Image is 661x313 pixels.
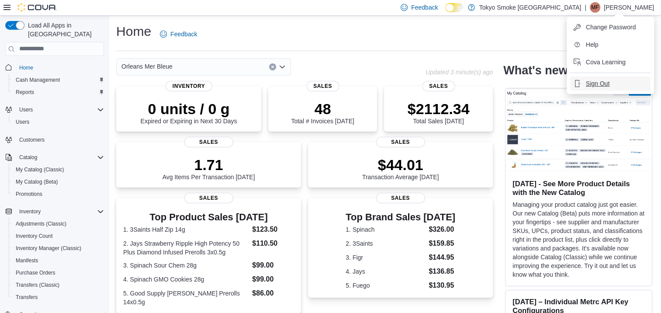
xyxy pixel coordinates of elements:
p: Updated 3 minute(s) ago [426,69,493,76]
span: Reports [16,89,34,96]
span: Inventory [16,206,104,217]
button: Inventory Count [9,230,107,242]
span: My Catalog (Classic) [16,166,64,173]
span: Sales [376,137,425,147]
a: Inventory Manager (Classic) [12,243,85,254]
button: Transfers (Classic) [9,279,107,291]
a: Purchase Orders [12,268,59,278]
a: My Catalog (Classic) [12,164,68,175]
span: Sales [306,81,339,91]
span: Home [19,64,33,71]
h3: Top Brand Sales [DATE] [346,212,455,223]
span: Users [16,118,29,125]
p: 0 units / 0 g [141,100,237,118]
dd: $326.00 [429,224,455,235]
span: Catalog [19,154,37,161]
button: Catalog [16,152,41,163]
button: Users [2,104,107,116]
button: Clear input [269,63,276,70]
dt: 5. Fuego [346,281,425,290]
span: Inventory Count [12,231,104,241]
span: My Catalog (Beta) [12,177,104,187]
button: My Catalog (Classic) [9,163,107,176]
span: Dark Mode [445,12,446,13]
button: Home [2,61,107,74]
p: 1.71 [163,156,255,174]
span: Promotions [12,189,104,199]
span: Adjustments (Classic) [12,219,104,229]
span: Feedback [411,3,438,12]
a: Adjustments (Classic) [12,219,70,229]
dd: $99.00 [252,274,294,285]
span: Users [19,106,33,113]
p: $2112.34 [408,100,470,118]
a: My Catalog (Beta) [12,177,62,187]
dt: 1. Spinach [346,225,425,234]
span: Inventory Count [16,233,53,240]
dd: $130.95 [429,280,455,291]
button: Sign Out [570,77,651,90]
p: | [585,2,586,13]
a: Promotions [12,189,46,199]
span: Sales [422,81,455,91]
dd: $86.00 [252,288,294,299]
span: Manifests [12,255,104,266]
dd: $159.85 [429,238,455,249]
dd: $123.50 [252,224,294,235]
p: $44.01 [362,156,439,174]
button: Catalog [2,151,107,163]
h1: Home [116,23,151,40]
dt: 4. Spinach GMO Cookies 28g [123,275,249,284]
div: Transaction Average [DATE] [362,156,439,181]
a: Transfers [12,292,41,303]
p: Managing your product catalog just got easier. Our new Catalog (Beta) puts more information at yo... [512,200,645,279]
dd: $144.95 [429,252,455,263]
span: Help [586,40,599,49]
a: Feedback [156,25,201,43]
div: Expired or Expiring in Next 30 Days [141,100,237,125]
span: Users [12,117,104,127]
dt: 4. Jays [346,267,425,276]
span: My Catalog (Beta) [16,178,58,185]
span: Adjustments (Classic) [16,220,66,227]
button: Help [570,38,651,52]
button: Customers [2,133,107,146]
button: Inventory Manager (Classic) [9,242,107,254]
div: Matthew Frolander [590,2,600,13]
dt: 5. Good Supply [PERSON_NAME] Prerolls 14x0.5g [123,289,249,306]
span: Reports [12,87,104,97]
span: Feedback [170,30,197,38]
span: Inventory [166,81,212,91]
button: Users [9,116,107,128]
span: Manifests [16,257,38,264]
span: Customers [19,136,45,143]
a: Home [16,63,37,73]
button: Change Password [570,20,651,34]
button: Inventory [16,206,44,217]
span: Sales [184,137,233,147]
button: Cova Learning [570,55,651,69]
a: Transfers (Classic) [12,280,63,290]
span: Cash Management [12,75,104,85]
span: Customers [16,134,104,145]
dt: 3. Spinach Sour Chem 28g [123,261,249,270]
span: Sign Out [586,79,609,88]
dt: 3. Figr [346,253,425,262]
a: Cash Management [12,75,63,85]
a: Manifests [12,255,42,266]
button: Users [16,104,36,115]
span: Inventory Manager (Classic) [12,243,104,254]
span: Transfers (Classic) [16,282,59,289]
button: Open list of options [279,63,286,70]
button: Promotions [9,188,107,200]
button: Purchase Orders [9,267,107,279]
span: Transfers [12,292,104,303]
span: My Catalog (Classic) [12,164,104,175]
dt: 2. Jays Strawberry Ripple High Potency 50 Plus Diamond Infused Prerolls 3x0.5g [123,239,249,257]
div: Total # Invoices [DATE] [291,100,354,125]
span: Cova Learning [586,58,626,66]
h2: What's new [503,63,568,77]
button: Adjustments (Classic) [9,218,107,230]
dd: $99.00 [252,260,294,271]
span: Home [16,62,104,73]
